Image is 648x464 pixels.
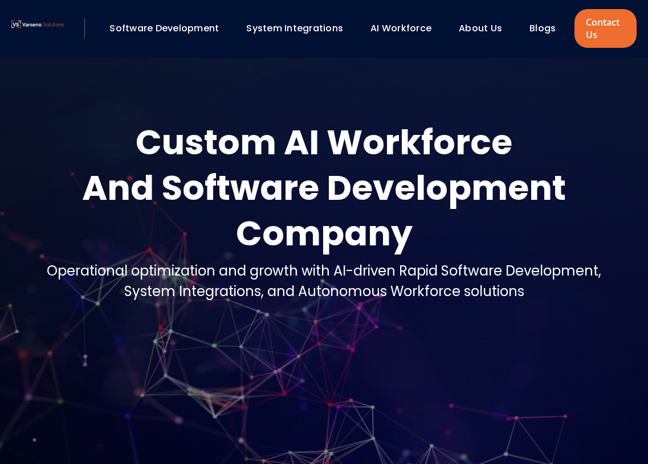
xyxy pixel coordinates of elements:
[574,9,637,48] a: Contact Us
[524,19,572,38] div: Blogs
[370,22,431,35] a: AI Workforce
[104,19,235,38] div: Software Development
[11,20,64,27] img: Varseno Solutions – Product Engineering & IT Services
[529,22,556,35] a: Blogs
[459,22,502,35] a: About Us
[11,165,637,256] div: And Software Development Company
[47,281,601,302] div: System Integrations, and Autonomous Workforce solutions
[246,22,343,35] a: System Integrations
[453,19,518,38] div: About Us
[11,120,637,165] div: Custom AI Workforce
[109,22,219,35] a: Software Development
[47,261,601,281] div: Operational optimization and growth with AI-driven Rapid Software Development,
[241,19,359,38] div: System Integrations
[11,17,64,40] a: Varseno Solutions – Product Engineering & IT Services
[365,19,447,38] div: AI Workforce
